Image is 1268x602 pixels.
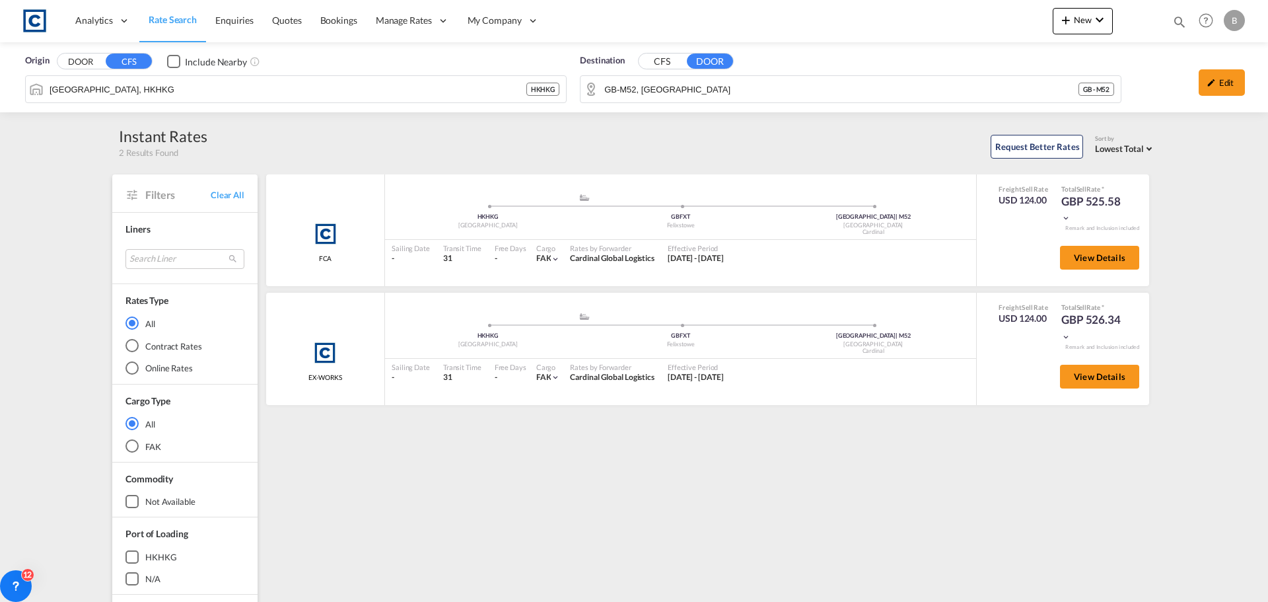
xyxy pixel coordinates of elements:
[125,417,244,430] md-radio-button: All
[125,317,244,330] md-radio-button: All
[1022,303,1033,311] span: Sell
[1083,85,1109,94] span: GB - M52
[836,332,898,339] span: [GEOGRAPHIC_DATA]
[495,253,497,264] div: -
[250,56,260,67] md-icon: Unchecked: Ignores neighbouring ports when fetching rates.Checked : Includes neighbouring ports w...
[999,184,1048,194] div: Freight Rate
[536,372,551,382] span: FAK
[272,15,301,26] span: Quotes
[668,253,724,263] span: [DATE] - [DATE]
[211,189,244,201] span: Clear All
[125,528,188,539] span: Port of Loading
[999,194,1048,207] div: USD 124.00
[526,83,560,96] div: HKHKG
[443,243,481,253] div: Transit Time
[580,54,625,67] span: Destination
[392,221,584,230] div: [GEOGRAPHIC_DATA]
[896,332,898,339] span: |
[468,14,522,27] span: My Company
[119,126,207,147] div: Instant Rates
[1199,69,1245,96] div: icon-pencilEdit
[1076,185,1087,193] span: Sell
[125,339,244,352] md-radio-button: Contract Rates
[999,312,1048,325] div: USD 124.00
[50,79,526,99] input: Search by Port
[899,332,911,339] span: M52
[495,372,497,383] div: -
[320,15,357,26] span: Bookings
[1095,135,1156,143] div: Sort by
[777,340,969,349] div: [GEOGRAPHIC_DATA]
[495,362,526,372] div: Free Days
[125,361,244,375] md-radio-button: Online Rates
[1061,184,1127,194] div: Total Rate
[536,243,561,253] div: Cargo
[1058,15,1108,25] span: New
[145,551,177,563] div: HKHKG
[584,340,777,349] div: Felixstowe
[392,372,430,383] div: -
[308,373,341,382] span: EX-WORKS
[1061,303,1127,312] div: Total Rate
[125,294,168,307] div: Rates Type
[1074,371,1125,382] span: View Details
[1055,225,1149,232] div: Remark and Inclusion included
[1095,143,1144,154] span: Lowest Total
[577,194,592,201] md-icon: assets/icons/custom/ship-fill.svg
[777,347,969,356] div: Cardinal
[777,228,969,237] div: Cardinal
[1061,332,1071,342] md-icon: icon-chevron-down
[1100,185,1104,193] span: Subject to Remarks
[145,188,211,202] span: Filters
[1100,303,1104,311] span: Subject to Remarks
[215,15,254,26] span: Enquiries
[1076,303,1087,311] span: Sell
[1061,194,1127,225] div: GBP 525.58
[668,253,724,264] div: 03 Sep 2025 - 31 Oct 2025
[1022,185,1033,193] span: Sell
[125,550,244,564] md-checkbox: HKHKG
[1095,140,1156,155] md-select: Select: Lowest Total
[1207,78,1216,87] md-icon: icon-pencil
[551,373,560,382] md-icon: icon-chevron-down
[1195,9,1224,33] div: Help
[125,223,150,235] span: Liners
[443,362,481,372] div: Transit Time
[20,6,50,36] img: 1fdb9190129311efbfaf67cbb4249bed.jpeg
[570,372,654,383] div: Cardinal Global Logistics
[125,572,244,585] md-checkbox: N/A
[584,213,777,221] div: GBFXT
[125,473,173,484] span: Commodity
[25,54,49,67] span: Origin
[149,14,197,25] span: Rate Search
[392,340,584,349] div: [GEOGRAPHIC_DATA]
[668,372,724,383] div: 03 Sep 2025 - 31 Oct 2025
[1060,246,1139,270] button: View Details
[896,213,898,220] span: |
[1172,15,1187,29] md-icon: icon-magnify
[536,362,561,372] div: Cargo
[392,362,430,372] div: Sailing Date
[570,253,654,263] span: Cardinal Global Logistics
[581,76,1121,102] md-input-container: GB-M52,Manchester
[1172,15,1187,34] div: icon-magnify
[106,54,152,69] button: CFS
[443,372,481,383] div: 31
[999,303,1048,312] div: Freight Rate
[392,253,430,264] div: -
[668,372,724,382] span: [DATE] - [DATE]
[185,56,247,69] div: Include Nearby
[392,243,430,253] div: Sailing Date
[125,395,170,408] div: Cargo Type
[570,372,654,382] span: Cardinal Global Logistics
[1058,12,1074,28] md-icon: icon-plus 400-fg
[308,336,341,369] img: Cardinal
[639,54,685,69] button: CFS
[551,254,560,264] md-icon: icon-chevron-down
[570,362,654,372] div: Rates by Forwarder
[1224,10,1245,31] div: B
[836,213,898,220] span: [GEOGRAPHIC_DATA]
[392,332,584,340] div: HKHKG
[899,213,911,220] span: M52
[604,79,1078,99] input: Search by Door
